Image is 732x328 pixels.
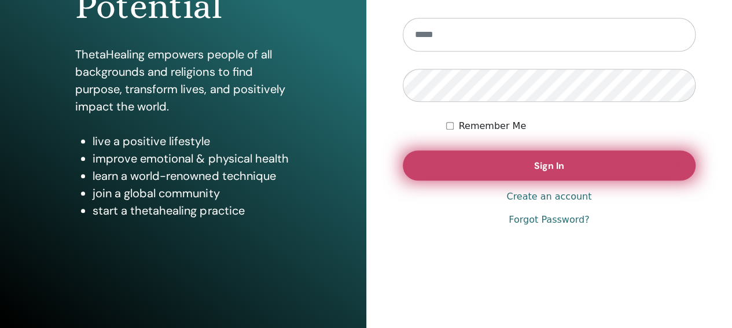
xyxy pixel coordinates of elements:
[509,213,589,227] a: Forgot Password?
[458,119,526,133] label: Remember Me
[506,190,591,204] a: Create an account
[446,119,696,133] div: Keep me authenticated indefinitely or until I manually logout
[75,46,290,115] p: ThetaHealing empowers people of all backgrounds and religions to find purpose, transform lives, a...
[534,160,564,172] span: Sign In
[93,185,290,202] li: join a global community
[403,150,696,180] button: Sign In
[93,202,290,219] li: start a thetahealing practice
[93,167,290,185] li: learn a world-renowned technique
[93,150,290,167] li: improve emotional & physical health
[93,132,290,150] li: live a positive lifestyle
